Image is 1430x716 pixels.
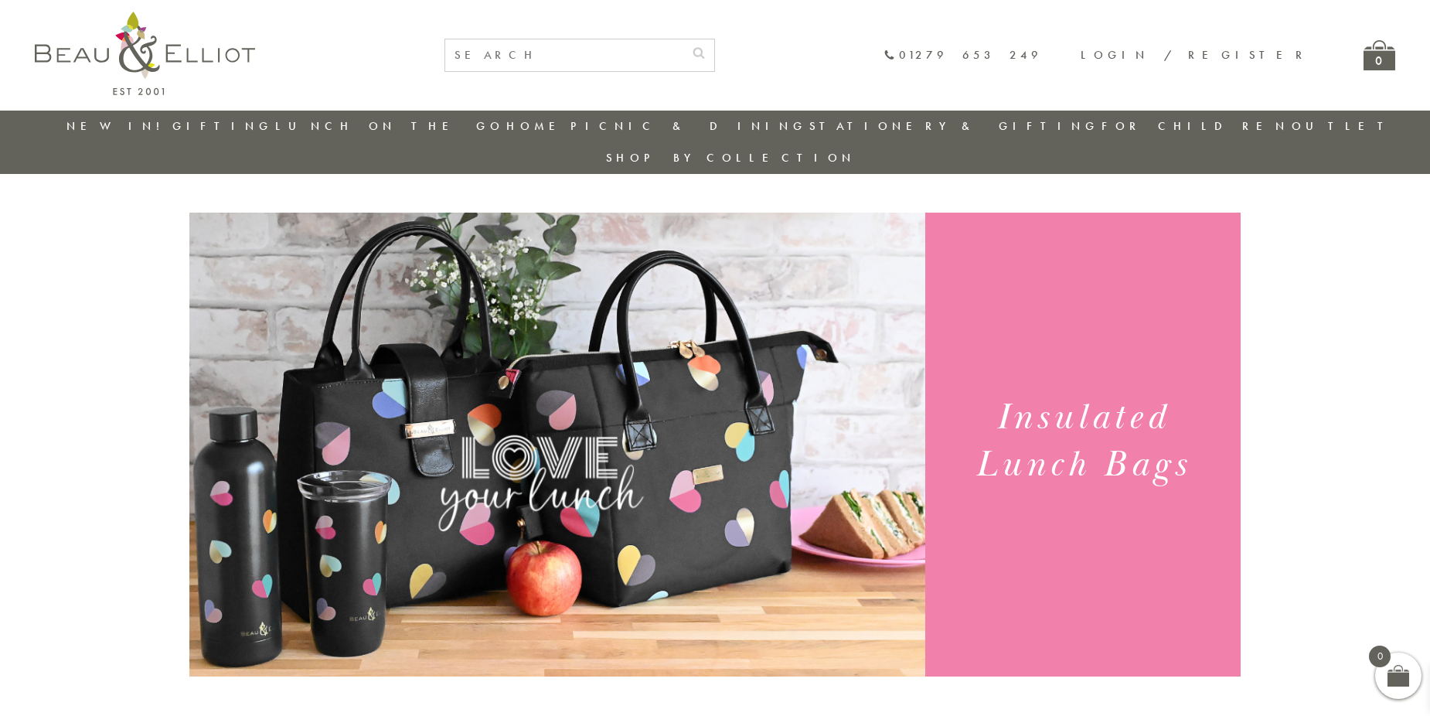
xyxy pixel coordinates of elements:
a: Outlet [1292,118,1394,134]
a: Home [506,118,568,134]
a: Picnic & Dining [570,118,807,134]
a: Login / Register [1081,47,1309,63]
img: Emily Heart Set [189,213,925,677]
a: Stationery & Gifting [809,118,1099,134]
a: Shop by collection [606,150,856,165]
a: New in! [66,118,170,134]
a: For Children [1101,118,1289,134]
input: SEARCH [445,39,683,71]
img: logo [35,12,255,95]
a: 01279 653 249 [884,49,1042,62]
a: Lunch On The Go [275,118,504,134]
a: Gifting [172,118,273,134]
h1: Insulated Lunch Bags [944,394,1221,489]
span: 0 [1369,646,1391,667]
a: 0 [1364,40,1395,70]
